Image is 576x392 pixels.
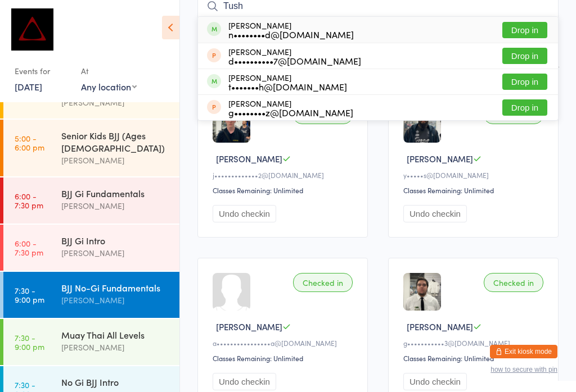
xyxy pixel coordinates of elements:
button: Exit kiosk mode [490,345,557,358]
div: At [81,62,137,80]
button: how to secure with pin [490,366,557,373]
div: BJJ Gi Intro [61,234,170,247]
div: Events for [15,62,70,80]
div: Checked in [484,273,543,292]
div: g••••••••z@[DOMAIN_NAME] [228,108,353,117]
div: [PERSON_NAME] [61,247,170,259]
a: 5:00 -6:00 pmSenior Kids BJJ (Ages [DEMOGRAPHIC_DATA])[PERSON_NAME] [3,120,179,176]
button: Drop in [502,22,547,38]
a: 7:30 -9:00 pmMuay Thai All Levels[PERSON_NAME] [3,319,179,365]
span: [PERSON_NAME] [407,321,473,332]
button: Drop in [502,99,547,116]
time: 7:30 - 9:00 pm [15,333,44,351]
div: Checked in [293,273,353,292]
div: d••••••••••7@[DOMAIN_NAME] [228,56,361,65]
div: BJJ Gi Fundamentals [61,187,170,199]
div: [PERSON_NAME] [61,341,170,354]
div: [PERSON_NAME] [61,294,170,307]
a: 6:00 -7:30 pmBJJ Gi Intro[PERSON_NAME] [3,225,179,271]
img: image1743066307.png [213,105,250,143]
div: [PERSON_NAME] [61,199,170,212]
button: Undo checkin [403,373,467,390]
div: a••••••••••••••••a@[DOMAIN_NAME] [213,338,356,348]
div: y•••••s@[DOMAIN_NAME] [403,170,547,180]
img: Dominance MMA Thomastown [11,8,53,51]
div: Classes Remaining: Unlimited [213,353,356,363]
div: Classes Remaining: Unlimited [403,353,547,363]
div: BJJ No-Gi Fundamentals [61,281,170,294]
div: No Gi BJJ Intro [61,376,170,388]
img: image1758182229.png [403,105,441,143]
div: Any location [81,80,137,93]
div: n••••••••d@[DOMAIN_NAME] [228,30,354,39]
time: 5:00 - 6:00 pm [15,134,44,152]
div: [PERSON_NAME] [61,96,170,109]
div: j•••••••••••••2@[DOMAIN_NAME] [213,170,356,180]
div: Classes Remaining: Unlimited [213,185,356,195]
div: [PERSON_NAME] [228,73,347,91]
div: [PERSON_NAME] [228,47,361,65]
button: Drop in [502,74,547,90]
span: [PERSON_NAME] [216,321,282,332]
time: 7:30 - 9:00 pm [15,286,44,304]
a: [DATE] [15,80,42,93]
button: Undo checkin [213,205,276,222]
img: image1747895416.png [403,273,441,311]
button: Drop in [502,48,547,64]
time: 6:00 - 7:30 pm [15,192,43,209]
a: 6:00 -7:30 pmBJJ Gi Fundamentals[PERSON_NAME] [3,177,179,224]
div: [PERSON_NAME] [228,21,354,39]
span: [PERSON_NAME] [407,153,473,165]
div: [PERSON_NAME] [228,99,353,117]
span: [PERSON_NAME] [216,153,282,165]
div: [PERSON_NAME] [61,154,170,167]
div: t•••••••h@[DOMAIN_NAME] [228,82,347,91]
div: Senior Kids BJJ (Ages [DEMOGRAPHIC_DATA]) [61,129,170,154]
div: Muay Thai All Levels [61,329,170,341]
button: Undo checkin [213,373,276,390]
button: Undo checkin [403,205,467,222]
a: 7:30 -9:00 pmBJJ No-Gi Fundamentals[PERSON_NAME] [3,272,179,318]
div: g•••••••••••3@[DOMAIN_NAME] [403,338,547,348]
div: Classes Remaining: Unlimited [403,185,547,195]
time: 6:00 - 7:30 pm [15,239,43,257]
